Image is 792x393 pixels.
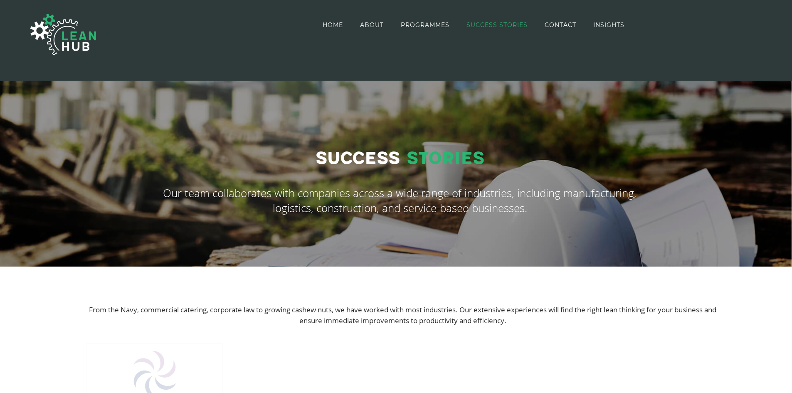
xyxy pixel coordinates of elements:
span: Stories [407,148,484,169]
span: Success [316,148,400,169]
a: ABOUT [360,1,384,49]
span: SUCCESS STORIES [466,22,528,28]
a: INSIGHTS [593,1,624,49]
span: Our team collaborates with companies across a wide range of industries, including manufacturing, ... [163,185,637,215]
span: ABOUT [360,22,384,28]
img: The Lean Hub | Optimising productivity with Lean Logo [22,5,105,64]
span: HOME [323,22,343,28]
span: From the Navy, commercial catering, corporate law to growing cashew nuts, we have worked with mos... [89,305,716,325]
a: HOME [323,1,343,49]
span: CONTACT [545,22,576,28]
a: PROGRAMMES [401,1,449,49]
span: PROGRAMMES [401,22,449,28]
span: INSIGHTS [593,22,624,28]
a: SUCCESS STORIES [466,1,528,49]
a: CONTACT [545,1,576,49]
nav: Main Menu [323,1,624,49]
